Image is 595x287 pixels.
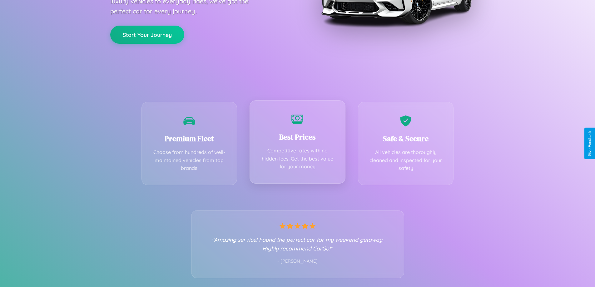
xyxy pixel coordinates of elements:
button: Start Your Journey [110,26,184,44]
p: All vehicles are thoroughly cleaned and inspected for your safety [368,148,444,172]
p: "Amazing service! Found the perfect car for my weekend getaway. Highly recommend CarGo!" [204,235,391,253]
div: Give Feedback [588,131,592,156]
p: Competitive rates with no hidden fees. Get the best value for your money [259,147,336,171]
h3: Safe & Secure [368,133,444,144]
h3: Best Prices [259,132,336,142]
h3: Premium Fleet [151,133,228,144]
p: Choose from hundreds of well-maintained vehicles from top brands [151,148,228,172]
p: - [PERSON_NAME] [204,257,391,265]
